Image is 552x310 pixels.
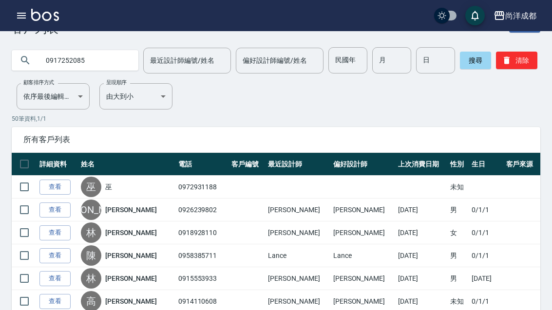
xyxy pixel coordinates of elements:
a: 查看 [39,180,71,195]
a: [PERSON_NAME] [105,274,157,283]
td: [PERSON_NAME] [266,267,330,290]
img: Logo [31,9,59,21]
button: save [465,6,485,25]
a: [PERSON_NAME] [105,296,157,306]
td: 0918928110 [176,221,229,244]
div: 巫 [81,177,101,197]
th: 客戶來源 [504,153,540,176]
td: 0958385711 [176,244,229,267]
div: 林 [81,222,101,243]
label: 呈現順序 [106,79,127,86]
th: 姓名 [78,153,176,176]
td: 男 [448,267,469,290]
a: [PERSON_NAME] [105,251,157,260]
a: 查看 [39,225,71,240]
td: 男 [448,244,469,267]
td: 0/1/1 [469,221,504,244]
a: 查看 [39,294,71,309]
button: 清除 [496,52,537,69]
td: 0926239802 [176,199,229,221]
a: 查看 [39,202,71,218]
button: 尚洋成都 [490,6,540,26]
td: 0915553933 [176,267,229,290]
td: [PERSON_NAME] [331,199,396,221]
div: 林 [81,268,101,289]
span: 所有客戶列表 [23,135,529,145]
th: 詳細資料 [37,153,78,176]
td: 0972931188 [176,176,229,199]
a: [PERSON_NAME] [105,228,157,237]
p: 50 筆資料, 1 / 1 [12,114,540,123]
th: 電話 [176,153,229,176]
td: [PERSON_NAME] [266,221,330,244]
th: 上次消費日期 [396,153,448,176]
td: 未知 [448,176,469,199]
td: 男 [448,199,469,221]
td: [DATE] [396,244,448,267]
th: 最近設計師 [266,153,330,176]
th: 生日 [469,153,504,176]
div: 陳 [81,245,101,266]
td: 0/1/1 [469,199,504,221]
th: 性別 [448,153,469,176]
td: [DATE] [396,199,448,221]
td: [PERSON_NAME] [266,199,330,221]
button: 搜尋 [460,52,491,69]
a: [PERSON_NAME] [105,205,157,215]
td: [DATE] [396,221,448,244]
label: 顧客排序方式 [23,79,54,86]
th: 客戶編號 [229,153,266,176]
td: 0/1/1 [469,244,504,267]
div: 由大到小 [99,83,172,109]
a: 巫 [105,182,112,192]
th: 偏好設計師 [331,153,396,176]
td: [PERSON_NAME] [331,221,396,244]
div: [PERSON_NAME] [81,200,101,220]
td: [DATE] [469,267,504,290]
td: Lance [331,244,396,267]
td: [DATE] [396,267,448,290]
td: [PERSON_NAME] [331,267,396,290]
td: Lance [266,244,330,267]
input: 搜尋關鍵字 [39,47,131,73]
td: 女 [448,221,469,244]
div: 尚洋成都 [505,10,536,22]
a: 查看 [39,248,71,263]
a: 查看 [39,271,71,286]
div: 依序最後編輯時間 [17,83,90,109]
